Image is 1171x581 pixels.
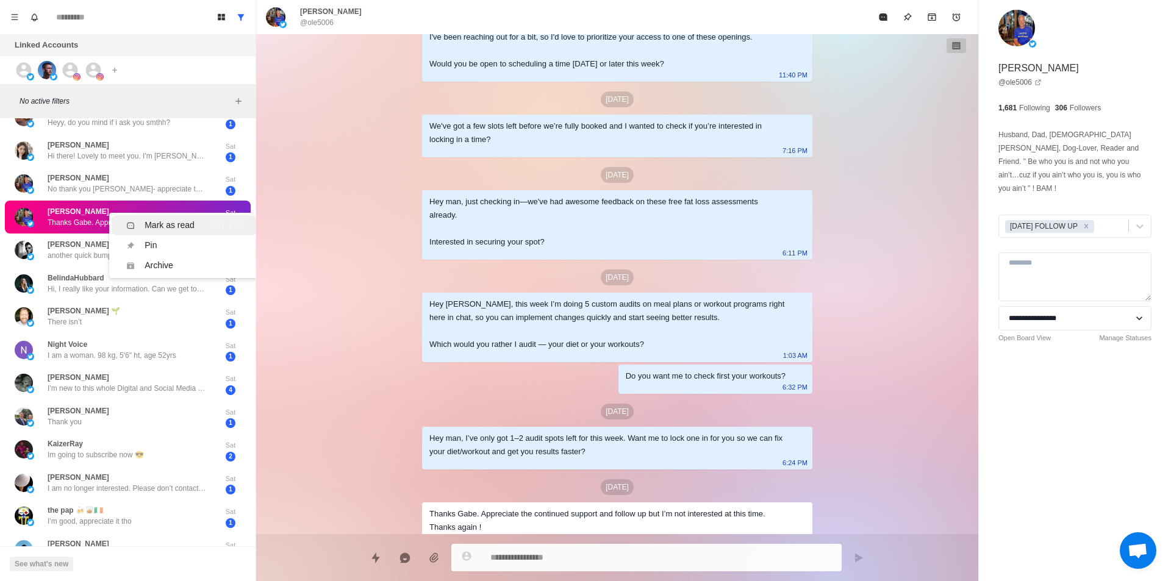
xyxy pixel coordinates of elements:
p: Thank you [48,416,82,427]
p: Sat [215,274,246,285]
p: Thanks Gabe. Appreciate the continued support and follow up but I’m not interested at this time. ... [48,217,206,228]
p: Sat [215,407,246,418]
button: Pin [895,5,920,29]
div: We've got a few slots left before we’re fully booked and I wanted to check if you’re interested i... [429,119,786,146]
img: picture [27,253,34,260]
div: Ctrl ⇧ U [210,219,242,232]
p: [PERSON_NAME] 🌱 [48,305,120,316]
img: picture [15,174,33,193]
img: picture [15,241,33,259]
div: Remove MAY 2025 FOLLOW UP [1080,220,1093,233]
p: [PERSON_NAME] [300,6,362,17]
span: 1 [226,119,235,129]
p: [PERSON_NAME] [998,61,1079,76]
span: 1 [226,418,235,428]
img: picture [1029,40,1036,48]
p: [PERSON_NAME] [48,239,109,250]
p: I'm new to this whole Digital and Social Media Marketing thingy so I was wondering Your threads a... [48,383,206,394]
img: picture [27,353,34,360]
p: Sat [215,141,246,152]
a: @ole5006 [998,77,1042,88]
img: picture [73,73,81,80]
p: [PERSON_NAME] [48,372,109,383]
p: 6:32 PM [782,380,808,394]
img: picture [27,187,34,194]
p: 11:40 PM [779,68,808,82]
p: 5:08 AM [783,532,808,545]
div: Open chat [1120,532,1156,569]
p: [PERSON_NAME] [48,206,109,217]
img: picture [96,73,104,80]
p: Hi there! Lovely to meet you. I'm [PERSON_NAME] currently based in the [GEOGRAPHIC_DATA]. I'm a r... [48,151,206,162]
p: 1,681 [998,102,1017,113]
span: 1 [226,352,235,362]
img: picture [15,407,33,426]
img: picture [27,220,34,227]
a: Manage Statuses [1099,333,1151,343]
button: Add account [107,63,122,77]
p: [PERSON_NAME] [48,472,109,483]
div: Hey man, I’ve only got 1–2 audit spots left for this week. Want me to lock one in for you so we c... [429,432,786,458]
img: picture [15,374,33,392]
p: Heyy, do you mind if i ask you smthh? [48,117,170,128]
p: Sat [215,440,246,451]
p: No thank you [PERSON_NAME]- appreciate the follow up! [48,184,206,194]
button: Quick replies [363,546,388,570]
p: Sat [215,507,246,517]
span: 1 [226,518,235,528]
span: 1 [226,186,235,196]
p: Sat [215,208,246,218]
p: [PERSON_NAME] [48,173,109,184]
div: Pin [145,239,157,252]
span: 4 [226,385,235,395]
img: picture [27,486,34,493]
div: Ctrl ⇧ A [211,259,242,272]
p: No active filters [20,96,231,107]
div: Ctrl ⇧ P [211,239,242,252]
img: picture [15,208,33,226]
button: Board View [212,7,231,27]
img: picture [266,7,285,27]
img: picture [15,341,33,359]
img: picture [15,474,33,492]
img: picture [27,73,34,80]
p: Night Voice [48,339,87,350]
p: Sat [215,540,246,551]
div: [DATE] FOLLOW UP [1006,220,1080,233]
p: [DATE] [601,91,634,107]
button: Notifications [24,7,44,27]
p: [DATE] [601,404,634,419]
button: Add filters [231,94,246,109]
p: There isn’t [48,316,82,327]
div: Archive [145,259,173,272]
img: picture [27,154,34,161]
img: picture [15,440,33,458]
p: Im going to subscribe now 😎 [48,449,144,460]
p: Sat [215,374,246,384]
p: 6:24 PM [782,456,808,469]
p: Husband, Dad, [DEMOGRAPHIC_DATA][PERSON_NAME], Dog-Lover, Reader and Friend. " Be who you is and ... [998,128,1151,195]
div: Thanks Gabe. Appreciate the continued support and follow up but I’m not interested at this time. ... [429,507,786,534]
p: @ole5006 [300,17,334,28]
button: Mark as read [871,5,895,29]
p: I am no longer interested. Please don’t contact me again [48,483,206,494]
button: Add reminder [944,5,969,29]
span: 1 [226,285,235,295]
p: BelindaHubbard [48,273,104,283]
img: picture [15,307,33,326]
p: 306 [1055,102,1067,113]
p: [PERSON_NAME] [48,140,109,151]
img: picture [15,507,33,525]
img: picture [279,21,287,28]
img: picture [27,386,34,393]
img: picture [27,120,34,127]
img: picture [27,452,34,460]
img: picture [27,319,34,327]
p: KaizerRay [48,438,83,449]
span: 1 [226,319,235,329]
span: 1 [226,152,235,162]
div: Hey man, just checking in—we've had awesome feedback on these free fat loss assessments already. ... [429,195,786,249]
p: Hi, I really like your information. Can we get to know each other? [48,283,206,294]
p: another quick bump Gabe, hope you don’t mind let me know what you think about the above! (pure co... [48,250,206,261]
p: [PERSON_NAME] [48,405,109,416]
